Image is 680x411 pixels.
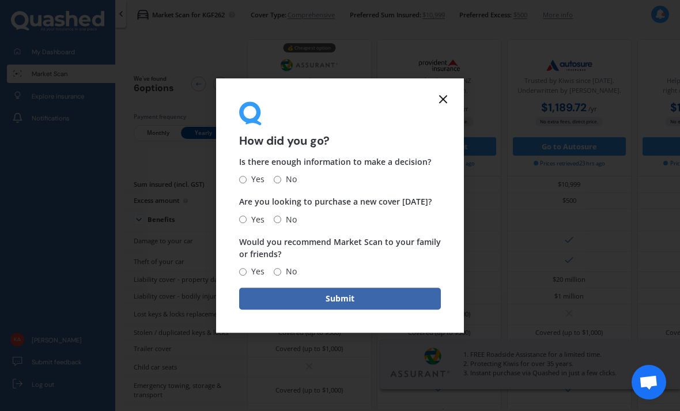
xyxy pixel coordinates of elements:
[239,176,247,183] input: Yes
[239,157,431,168] span: Is there enough information to make a decision?
[239,101,441,147] div: How did you go?
[274,176,281,183] input: No
[247,173,265,187] span: Yes
[239,288,441,310] button: Submit
[632,365,666,399] a: Open chat
[281,265,297,278] span: No
[274,268,281,276] input: No
[239,268,247,276] input: Yes
[281,173,297,187] span: No
[239,197,432,208] span: Are you looking to purchase a new cover [DATE]?
[247,265,265,278] span: Yes
[281,213,297,227] span: No
[247,213,265,227] span: Yes
[274,216,281,223] input: No
[239,236,441,259] span: Would you recommend Market Scan to your family or friends?
[239,216,247,223] input: Yes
